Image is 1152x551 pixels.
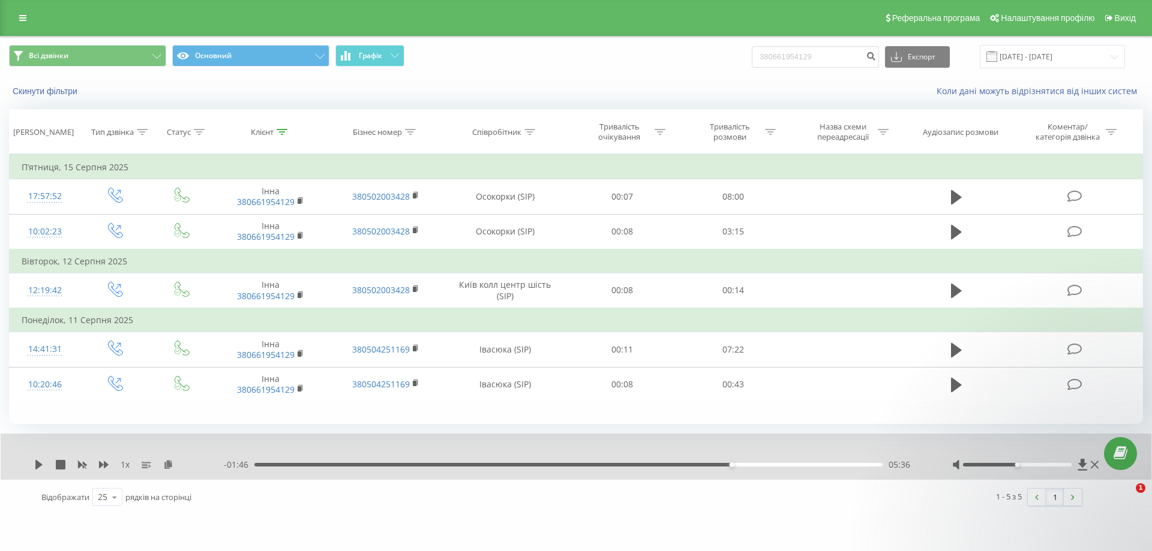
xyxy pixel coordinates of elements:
div: Статус [167,127,191,137]
a: 380661954129 [237,231,295,242]
div: Коментар/категорія дзвінка [1033,122,1103,142]
button: Скинути фільтри [9,86,83,97]
a: 380661954129 [237,196,295,207]
td: Осокорки (SIP) [443,214,567,249]
button: Експорт [885,46,950,68]
span: 1 x [121,459,130,471]
button: Всі дзвінки [9,45,166,67]
a: 380661954129 [237,290,295,302]
button: Основний [172,45,329,67]
div: 12:19:42 [22,279,68,302]
td: Інна [213,332,328,367]
span: Реферальна програма [892,13,980,23]
button: Графік [335,45,404,67]
td: 08:00 [677,179,788,214]
td: 00:08 [567,273,677,308]
div: Accessibility label [729,462,734,467]
td: 00:07 [567,179,677,214]
span: рядків на сторінці [125,492,191,502]
a: 380661954129 [237,384,295,395]
td: 07:22 [677,332,788,367]
div: 10:02:23 [22,220,68,243]
td: Осокорки (SIP) [443,179,567,214]
a: Коли дані можуть відрізнятися вiд інших систем [937,85,1143,97]
div: Бізнес номер [353,127,402,137]
td: 00:08 [567,367,677,402]
div: 17:57:52 [22,185,68,208]
td: Понеділок, 11 Серпня 2025 [10,308,1143,332]
div: 10:20:46 [22,373,68,396]
iframe: Intercom live chat [1111,483,1140,512]
div: [PERSON_NAME] [13,127,74,137]
span: Всі дзвінки [29,51,68,61]
td: 00:43 [677,367,788,402]
div: Тривалість очікування [587,122,652,142]
a: 380504251169 [352,378,410,390]
span: - 01:46 [224,459,254,471]
td: Інна [213,179,328,214]
td: Інна [213,367,328,402]
div: Співробітник [472,127,521,137]
td: Київ колл центр шість (SIP) [443,273,567,308]
span: 1 [1136,483,1145,493]
td: П’ятниця, 15 Серпня 2025 [10,155,1143,179]
td: 00:08 [567,214,677,249]
a: 380502003428 [352,191,410,202]
td: Інна [213,273,328,308]
div: Назва схеми переадресації [811,122,875,142]
a: 380661954129 [237,349,295,360]
span: Налаштування профілю [1001,13,1094,23]
div: 14:41:31 [22,338,68,361]
span: 05:36 [889,459,910,471]
div: Тип дзвінка [91,127,134,137]
td: Івасюка (SIP) [443,367,567,402]
a: 380502003428 [352,225,410,237]
span: Вихід [1115,13,1136,23]
td: 03:15 [677,214,788,249]
div: Аудіозапис розмови [923,127,998,137]
td: Інна [213,214,328,249]
td: Івасюка (SIP) [443,332,567,367]
div: Клієнт [251,127,274,137]
span: Графік [359,52,382,60]
a: 380502003428 [352,284,410,296]
a: 380504251169 [352,344,410,355]
input: Пошук за номером [752,46,879,68]
td: Вівторок, 12 Серпня 2025 [10,249,1143,273]
span: Відображати [41,492,89,502]
td: 00:14 [677,273,788,308]
div: 25 [98,491,107,503]
div: Тривалість розмови [698,122,762,142]
td: 00:11 [567,332,677,367]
